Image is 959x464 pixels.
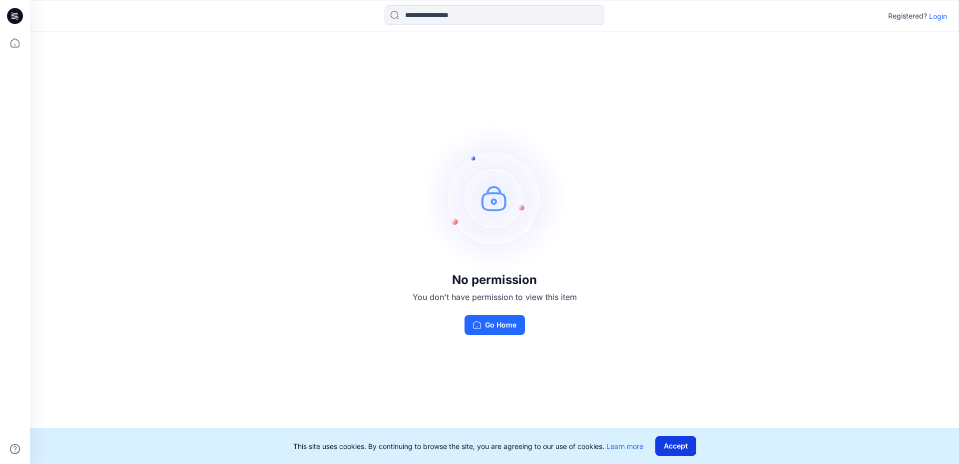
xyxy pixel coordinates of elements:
img: no-perm.svg [420,123,569,273]
p: Registered? [888,10,927,22]
h3: No permission [413,273,577,287]
p: You don't have permission to view this item [413,291,577,303]
p: This site uses cookies. By continuing to browse the site, you are agreeing to our use of cookies. [293,441,643,451]
p: Login [929,11,947,21]
button: Go Home [465,315,525,335]
a: Learn more [606,442,643,450]
button: Accept [655,436,696,456]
